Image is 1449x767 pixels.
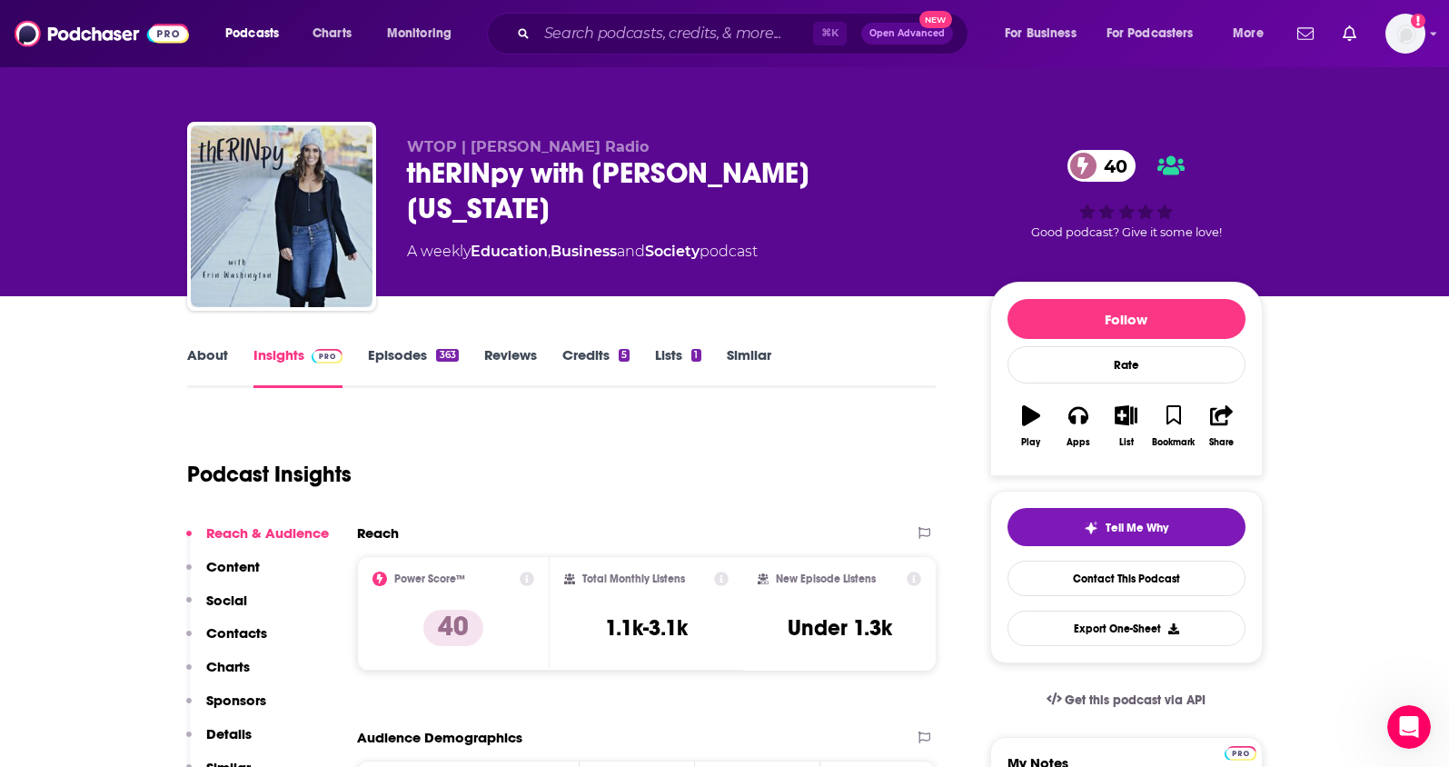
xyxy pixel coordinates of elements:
[1021,437,1040,448] div: Play
[727,346,771,388] a: Similar
[1385,14,1425,54] button: Show profile menu
[1007,299,1246,339] button: Follow
[1385,14,1425,54] img: User Profile
[191,125,372,307] img: thERINpy with Erin Washington
[655,346,700,388] a: Lists1
[206,725,252,742] p: Details
[1086,150,1136,182] span: 40
[1387,705,1431,749] iframe: Intercom live chat
[186,592,247,625] button: Social
[1225,746,1256,761] img: Podchaser Pro
[394,573,465,585] h2: Power Score™
[15,16,189,51] img: Podchaser - Follow, Share and Rate Podcasts
[471,243,548,260] a: Education
[788,614,892,642] h3: Under 1.3k
[1290,18,1321,49] a: Show notifications dropdown
[206,624,267,642] p: Contacts
[436,349,458,362] div: 363
[1335,18,1364,49] a: Show notifications dropdown
[1007,611,1246,646] button: Export One-Sheet
[1152,437,1195,448] div: Bookmark
[504,13,986,55] div: Search podcasts, credits, & more...
[387,21,452,46] span: Monitoring
[1007,393,1055,459] button: Play
[1220,19,1286,48] button: open menu
[1095,19,1220,48] button: open menu
[537,19,813,48] input: Search podcasts, credits, & more...
[186,692,266,725] button: Sponsors
[813,22,847,45] span: ⌘ K
[186,558,260,592] button: Content
[619,349,630,362] div: 5
[1209,437,1234,448] div: Share
[562,346,630,388] a: Credits5
[206,524,329,542] p: Reach & Audience
[187,461,352,488] h1: Podcast Insights
[206,558,260,575] p: Content
[1005,21,1077,46] span: For Business
[1067,437,1090,448] div: Apps
[423,610,483,646] p: 40
[187,346,228,388] a: About
[1084,521,1098,535] img: tell me why sparkle
[1055,393,1102,459] button: Apps
[919,11,952,28] span: New
[1067,150,1136,182] a: 40
[691,349,700,362] div: 1
[186,658,250,692] button: Charts
[617,243,645,260] span: and
[206,658,250,675] p: Charts
[548,243,551,260] span: ,
[1106,521,1168,535] span: Tell Me Why
[869,29,945,38] span: Open Advanced
[186,624,267,658] button: Contacts
[1119,437,1134,448] div: List
[213,19,303,48] button: open menu
[357,524,399,542] h2: Reach
[1007,346,1246,383] div: Rate
[206,692,266,709] p: Sponsors
[225,21,279,46] span: Podcasts
[253,346,343,388] a: InsightsPodchaser Pro
[551,243,617,260] a: Business
[1102,393,1149,459] button: List
[861,23,953,45] button: Open AdvancedNew
[1385,14,1425,54] span: Logged in as kochristina
[776,573,876,585] h2: New Episode Listens
[301,19,362,48] a: Charts
[1197,393,1245,459] button: Share
[206,592,247,609] p: Social
[1065,692,1206,708] span: Get this podcast via API
[1225,743,1256,761] a: Pro website
[313,21,352,46] span: Charts
[645,243,700,260] a: Society
[605,614,688,642] h3: 1.1k-3.1k
[1031,225,1222,239] span: Good podcast? Give it some love!
[1150,393,1197,459] button: Bookmark
[186,725,252,759] button: Details
[1007,561,1246,596] a: Contact This Podcast
[582,573,685,585] h2: Total Monthly Listens
[186,524,329,558] button: Reach & Audience
[312,349,343,364] img: Podchaser Pro
[357,729,522,746] h2: Audience Demographics
[1107,21,1194,46] span: For Podcasters
[1233,21,1264,46] span: More
[407,138,649,155] span: WTOP | [PERSON_NAME] Radio
[1411,14,1425,28] svg: Add a profile image
[368,346,458,388] a: Episodes363
[1007,508,1246,546] button: tell me why sparkleTell Me Why
[1032,678,1221,722] a: Get this podcast via API
[407,241,758,263] div: A weekly podcast
[484,346,537,388] a: Reviews
[992,19,1099,48] button: open menu
[374,19,475,48] button: open menu
[990,138,1263,251] div: 40Good podcast? Give it some love!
